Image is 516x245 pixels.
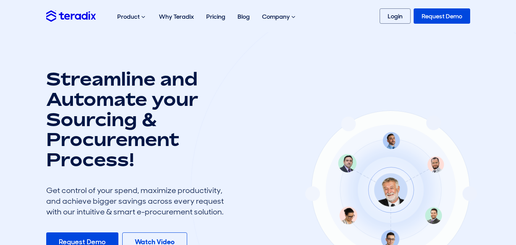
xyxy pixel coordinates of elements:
[153,5,200,29] a: Why Teradix
[231,5,256,29] a: Blog
[414,8,470,24] a: Request Demo
[380,8,411,24] a: Login
[46,10,96,21] img: Teradix logo
[46,69,230,170] h1: Streamline and Automate your Sourcing & Procurement Process!
[111,5,153,29] div: Product
[46,185,230,217] div: Get control of your spend, maximize productivity, and achieve bigger savings across every request...
[256,5,303,29] div: Company
[200,5,231,29] a: Pricing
